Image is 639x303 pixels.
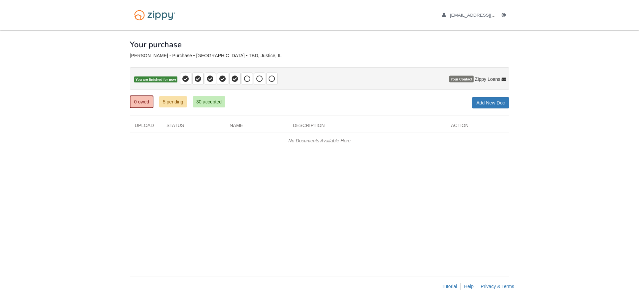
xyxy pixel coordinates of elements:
a: Log out [502,13,509,19]
span: You are finished for now [134,76,177,83]
h1: Your purchase [130,40,182,49]
a: Add New Doc [472,97,509,108]
div: [PERSON_NAME] - Purchase • [GEOGRAPHIC_DATA] • TBD, Justice, IL [130,53,509,59]
span: brianaoden@icloud.com [450,13,526,18]
span: Zippy Loans [475,76,500,82]
div: Name [225,122,288,132]
a: 5 pending [159,96,187,107]
div: Upload [130,122,161,132]
a: Privacy & Terms [481,284,514,289]
a: 0 owed [130,95,153,108]
a: edit profile [442,13,526,19]
span: Your Contact [449,76,474,82]
a: 30 accepted [193,96,225,107]
a: Tutorial [442,284,457,289]
img: Logo [130,7,179,24]
div: Description [288,122,446,132]
em: No Documents Available Here [289,138,351,143]
a: Help [464,284,474,289]
div: Action [446,122,509,132]
div: Status [161,122,225,132]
